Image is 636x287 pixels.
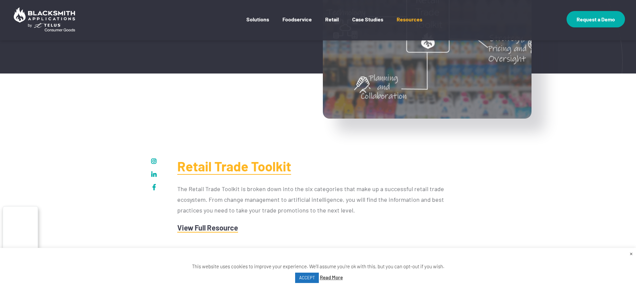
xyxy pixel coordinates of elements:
a: Retail [325,16,339,32]
a: ACCEPT [295,273,319,283]
a: Close the cookie bar [630,250,633,257]
a: Read More [320,273,343,282]
p: The Retail Trade Toolkit is broken down into the six categories that make up a successful retail ... [177,183,459,216]
img: Blacksmith Applications by TELUS Consumer Goods [11,5,78,34]
a: Retail Trade Toolkit [177,158,291,175]
a: Resources [397,16,422,32]
a: Request a Demo [567,11,625,27]
a: Case Studies [352,16,383,32]
span: This website uses cookies to improve your experience. We'll assume you're ok with this, but you c... [192,263,444,280]
a: Solutions [246,16,269,32]
a: Foodservice [282,16,312,32]
a: View Full Resource [177,223,238,233]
